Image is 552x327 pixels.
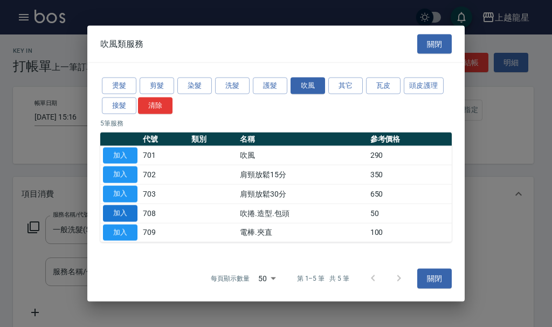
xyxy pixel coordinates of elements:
[366,78,401,94] button: 瓦皮
[103,224,137,241] button: 加入
[368,204,452,223] td: 50
[211,274,250,283] p: 每頁顯示數量
[237,204,367,223] td: 吹捲.造型.包頭
[140,165,189,184] td: 702
[103,166,137,183] button: 加入
[368,146,452,165] td: 290
[237,223,367,242] td: 電棒.夾直
[140,78,174,94] button: 剪髮
[140,184,189,204] td: 703
[140,132,189,146] th: 代號
[368,165,452,184] td: 350
[253,78,287,94] button: 護髮
[368,223,452,242] td: 100
[140,204,189,223] td: 708
[103,147,137,164] button: 加入
[102,78,136,94] button: 燙髮
[328,78,363,94] button: 其它
[140,146,189,165] td: 701
[100,38,143,49] span: 吹風類服務
[103,186,137,203] button: 加入
[417,34,452,54] button: 關閉
[237,165,367,184] td: 肩頸放鬆15分
[189,132,237,146] th: 類別
[138,97,172,114] button: 清除
[103,205,137,221] button: 加入
[297,274,349,283] p: 第 1–5 筆 共 5 筆
[404,78,444,94] button: 頭皮護理
[291,78,325,94] button: 吹風
[140,223,189,242] td: 709
[100,118,452,128] p: 5 筆服務
[237,132,367,146] th: 名稱
[237,146,367,165] td: 吹風
[417,269,452,289] button: 關閉
[368,132,452,146] th: 參考價格
[368,184,452,204] td: 650
[254,264,280,293] div: 50
[102,97,136,114] button: 接髮
[215,78,250,94] button: 洗髮
[237,184,367,204] td: 肩頸放鬆30分
[177,78,212,94] button: 染髮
